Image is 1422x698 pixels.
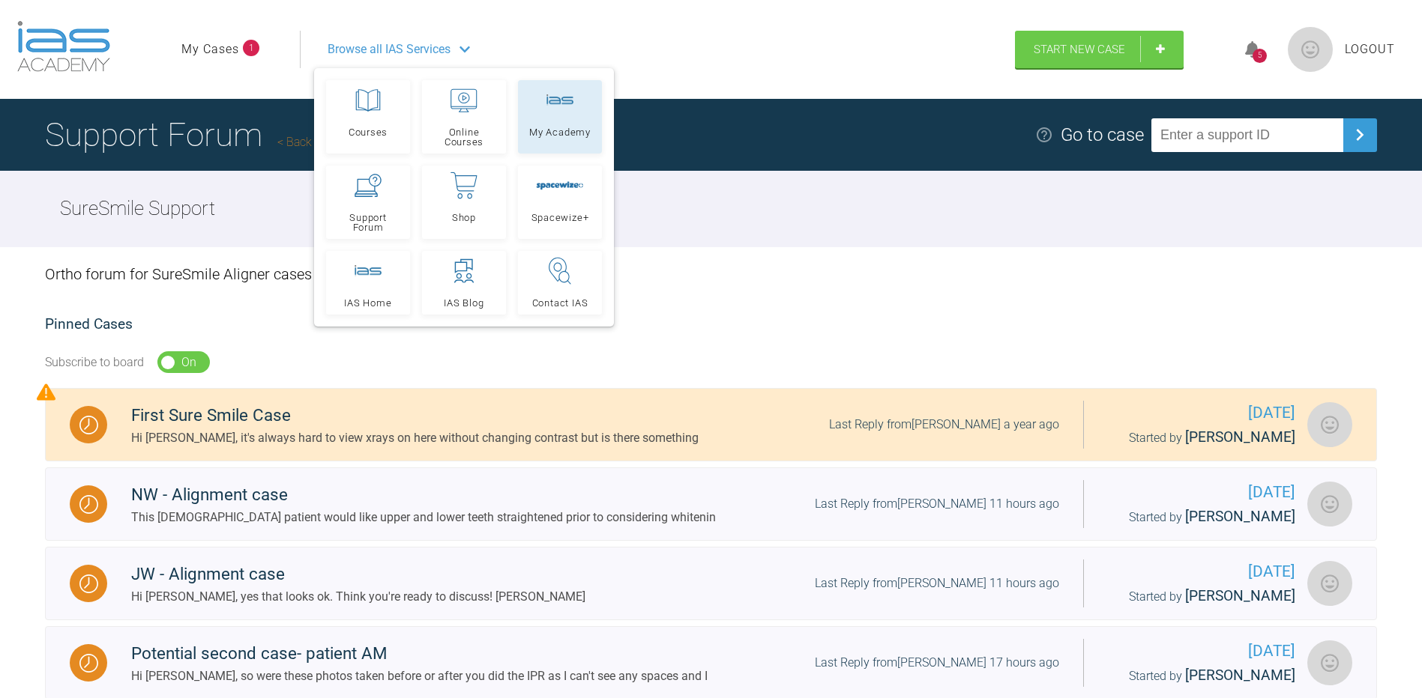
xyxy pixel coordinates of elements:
span: [PERSON_NAME] [1185,428,1295,446]
img: chevronRight.28bd32b0.svg [1348,123,1372,147]
span: [DATE] [1108,559,1295,584]
span: [PERSON_NAME] [1185,508,1295,525]
span: [PERSON_NAME] [1185,667,1295,684]
div: Potential second case- patient AM [131,640,708,667]
span: IAS Blog [444,298,483,308]
div: Ortho forum for SureSmile Aligner cases by Dentsply Sirona. [45,247,1377,301]
div: Started by [1108,506,1295,529]
div: Hi [PERSON_NAME], yes that looks ok. Think you're ready to discuss! [PERSON_NAME] [131,587,585,607]
a: Start New Case [1015,31,1184,68]
img: Cathryn Sherlock [1307,561,1352,606]
span: Courses [349,127,388,137]
a: Support Forum [326,166,410,239]
img: logo-light.3e3ef733.png [17,21,110,72]
div: Started by [1108,585,1295,608]
img: Jessica Bateman [1307,402,1352,447]
a: IAS Home [326,251,410,315]
a: Back to Home [277,135,360,149]
div: Go to case [1061,121,1144,149]
a: Contact IAS [518,251,602,315]
img: Cathryn Sherlock [1307,482,1352,526]
img: Waiting [79,416,98,434]
span: IAS Home [344,298,391,308]
img: Waiting [79,495,98,514]
span: Browse all IAS Services [328,40,451,59]
img: Chris Pritchard [1307,640,1352,685]
div: Started by [1108,426,1295,449]
div: Subscribe to board [45,353,144,372]
input: Enter a support ID [1151,118,1343,152]
div: First Sure Smile Case [131,402,699,429]
a: WaitingJW - Alignment caseHi [PERSON_NAME], yes that looks ok. Think you're ready to discuss! [PE... [45,547,1377,620]
span: My Academy [529,127,591,137]
div: This [DEMOGRAPHIC_DATA] patient would like upper and lower teeth straightened prior to considerin... [131,508,716,527]
span: [PERSON_NAME] [1185,587,1295,604]
div: Last Reply from [PERSON_NAME] 11 hours ago [815,574,1059,593]
span: Spacewize+ [531,213,589,222]
span: Shop [452,213,476,222]
a: Logout [1345,40,1395,59]
a: IAS Blog [422,251,506,315]
div: Hi [PERSON_NAME], it's always hard to view xrays on here without changing contrast but is there s... [131,428,699,448]
a: Online Courses [422,80,506,154]
div: Last Reply from [PERSON_NAME] 11 hours ago [815,494,1059,514]
img: profile.png [1288,27,1333,72]
span: 1 [243,40,259,56]
div: Last Reply from [PERSON_NAME] 17 hours ago [815,653,1059,673]
span: Online Courses [429,127,499,147]
div: JW - Alignment case [131,561,585,588]
a: Shop [422,166,506,239]
a: My Cases [181,40,239,59]
span: [DATE] [1108,401,1295,425]
a: WaitingNW - Alignment caseThis [DEMOGRAPHIC_DATA] patient would like upper and lower teeth straig... [45,467,1377,541]
div: NW - Alignment case [131,482,716,509]
div: 5 [1253,49,1267,63]
a: Courses [326,80,410,154]
div: On [181,353,196,372]
img: Priority [37,383,55,401]
a: WaitingFirst Sure Smile CaseHi [PERSON_NAME], it's always hard to view xrays on here without chan... [45,388,1377,461]
img: Waiting [79,574,98,593]
span: Start New Case [1034,43,1125,56]
span: Contact IAS [532,298,588,308]
span: Support Forum [333,213,403,232]
span: [DATE] [1108,639,1295,664]
h2: SureSmile Support [60,193,215,225]
div: Last Reply from [PERSON_NAME] a year ago [829,415,1059,434]
span: [DATE] [1108,480,1295,505]
h1: Support Forum [45,109,360,161]
img: Waiting [79,654,98,673]
a: Spacewize+ [518,166,602,239]
div: Hi [PERSON_NAME], so were these photos taken before or after you did the IPR as I can't see any s... [131,667,708,686]
a: My Academy [518,80,602,154]
div: Started by [1108,664,1295,688]
img: help.e70b9f3d.svg [1035,126,1053,144]
h2: Pinned Cases [45,313,1377,336]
